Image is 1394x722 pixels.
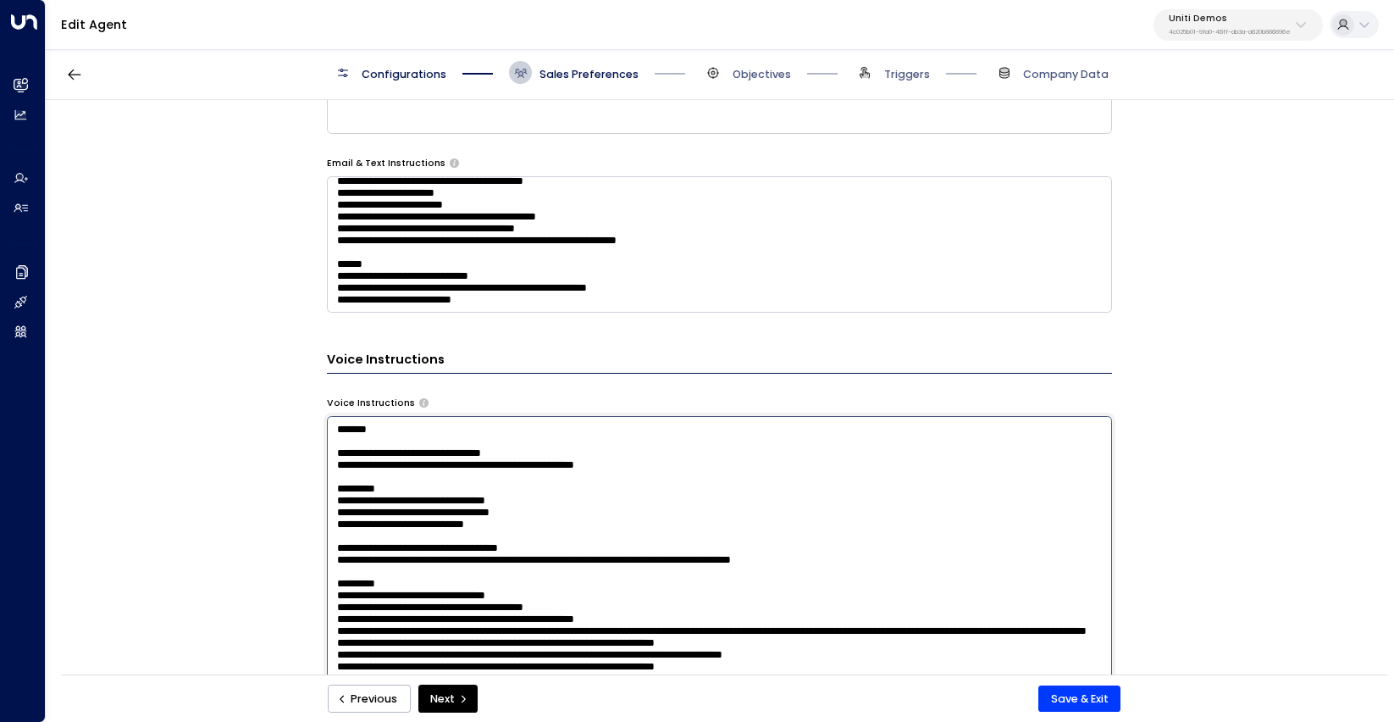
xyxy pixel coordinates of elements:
span: Objectives [733,67,791,82]
button: Provide any specific instructions you want the agent to follow only when responding to leads via ... [450,158,459,168]
p: Uniti Demos [1169,14,1291,24]
span: Configurations [362,67,446,82]
button: Previous [328,685,411,714]
button: Next [418,685,478,714]
button: Uniti Demos4c025b01-9fa0-46ff-ab3a-a620b886896e [1153,9,1323,41]
span: Company Data [1023,67,1109,82]
button: Save & Exit [1038,686,1120,713]
label: Voice Instructions [327,397,415,410]
span: Sales Preferences [539,67,639,82]
button: Provide specific instructions for phone conversations, such as tone, pacing, information to empha... [419,398,429,408]
a: Edit Agent [61,16,127,33]
h3: Voice Instructions [327,351,1112,373]
span: Triggers [884,67,930,82]
label: Email & Text Instructions [327,157,445,170]
p: 4c025b01-9fa0-46ff-ab3a-a620b886896e [1169,29,1291,36]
